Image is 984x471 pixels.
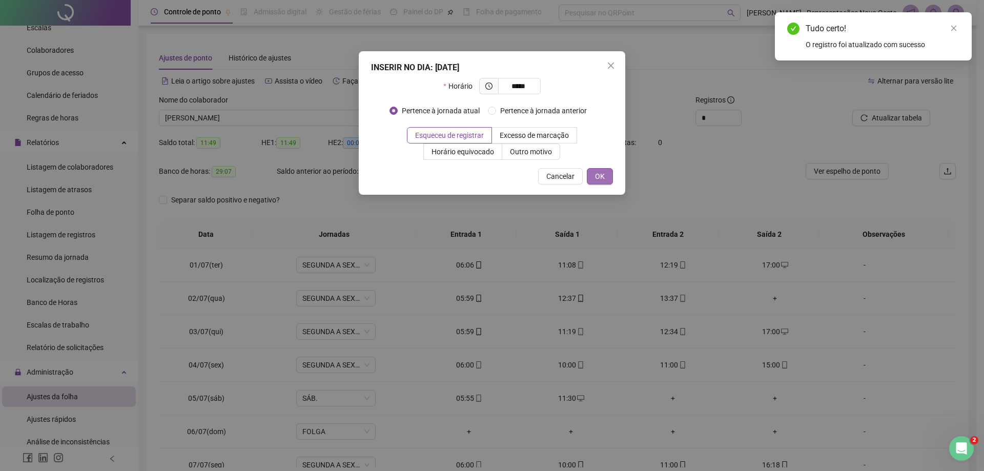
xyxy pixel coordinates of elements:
span: Cancelar [546,171,575,182]
label: Horário [443,78,479,94]
iframe: Intercom live chat [949,436,974,461]
span: close [607,62,615,70]
span: clock-circle [485,83,493,90]
span: Outro motivo [510,148,552,156]
span: OK [595,171,605,182]
a: Close [948,23,959,34]
span: check-circle [787,23,799,35]
span: Horário equivocado [432,148,494,156]
span: Esqueceu de registrar [415,131,484,139]
span: Pertence à jornada atual [398,105,484,116]
button: Cancelar [538,168,583,185]
div: INSERIR NO DIA : [DATE] [371,62,613,74]
div: Tudo certo! [806,23,959,35]
button: Close [603,57,619,74]
span: 2 [970,436,978,444]
span: Excesso de marcação [500,131,569,139]
span: Pertence à jornada anterior [496,105,591,116]
div: O registro foi atualizado com sucesso [806,39,959,50]
span: close [950,25,957,32]
button: OK [587,168,613,185]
